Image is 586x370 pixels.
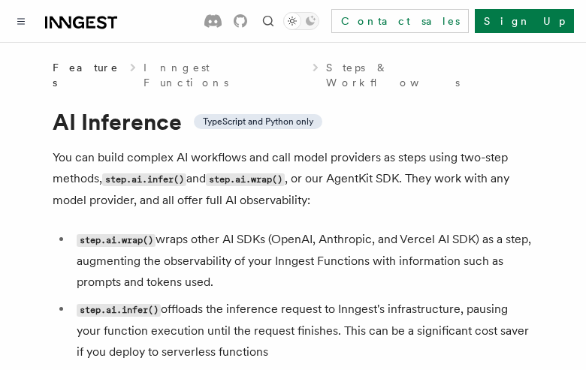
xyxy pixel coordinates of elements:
[53,108,533,135] h1: AI Inference
[203,116,313,128] span: TypeScript and Python only
[77,304,161,317] code: step.ai.infer()
[475,9,574,33] a: Sign Up
[53,60,122,90] span: Features
[53,147,533,211] p: You can build complex AI workflows and call model providers as steps using two-step methods, and ...
[77,234,156,247] code: step.ai.wrap()
[331,9,469,33] a: Contact sales
[283,12,319,30] button: Toggle dark mode
[206,173,285,186] code: step.ai.wrap()
[326,60,533,90] a: Steps & Workflows
[102,173,186,186] code: step.ai.infer()
[12,12,30,30] button: Toggle navigation
[143,60,305,90] a: Inngest Functions
[259,12,277,30] button: Find something...
[72,229,533,293] li: wraps other AI SDKs (OpenAI, Anthropic, and Vercel AI SDK) as a step, augmenting the observabilit...
[72,299,533,362] li: offloads the inference request to Inngest's infrastructure, pausing your function execution until...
